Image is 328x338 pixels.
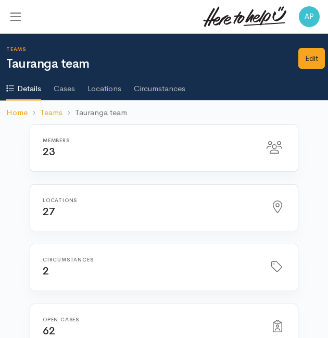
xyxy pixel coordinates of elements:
a: Details [6,70,41,101]
h6: Teams [6,46,295,52]
h6: Members [43,137,254,143]
a: AP [299,11,320,21]
li: Tauranga team [62,107,127,119]
span: 23 [43,145,55,158]
button: Toggle navigation [8,7,23,26]
h1: Tauranga team [6,57,295,70]
img: heretohelpu.svg [203,6,286,27]
a: Circumstances [134,70,185,99]
a: Cases [54,70,75,99]
span: AP [299,6,320,27]
a: Edit [298,48,325,69]
a: Locations [87,70,121,99]
a: Home [6,107,28,119]
a: Teams [40,107,62,119]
